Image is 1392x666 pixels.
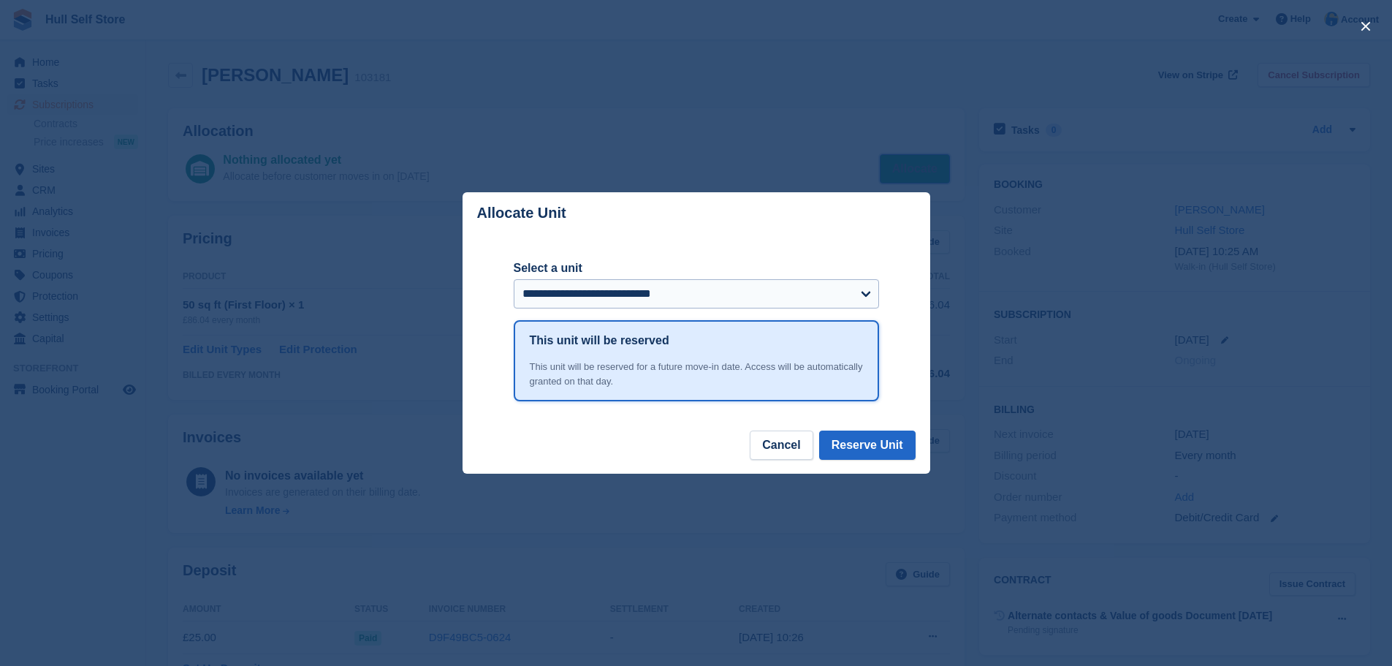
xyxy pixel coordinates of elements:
p: Allocate Unit [477,205,566,222]
button: close [1354,15,1377,38]
button: Reserve Unit [819,431,916,460]
label: Select a unit [514,260,879,277]
h1: This unit will be reserved [530,332,669,349]
button: Cancel [750,431,813,460]
div: This unit will be reserved for a future move-in date. Access will be automatically granted on tha... [530,360,863,388]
